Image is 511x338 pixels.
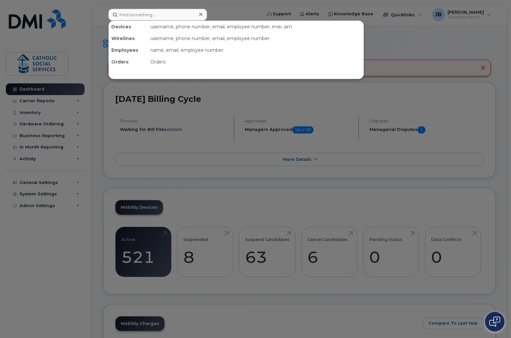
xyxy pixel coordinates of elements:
[148,56,364,68] div: Orders
[148,44,364,56] div: name, email, employee number
[109,21,148,33] div: Devices
[489,317,500,327] img: Open chat
[109,56,148,68] div: Orders
[109,33,148,44] div: Wirelines
[148,33,364,44] div: username, phone number, email, employee number
[109,44,148,56] div: Employees
[148,21,364,33] div: username, phone number, email, employee number, imei, sim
